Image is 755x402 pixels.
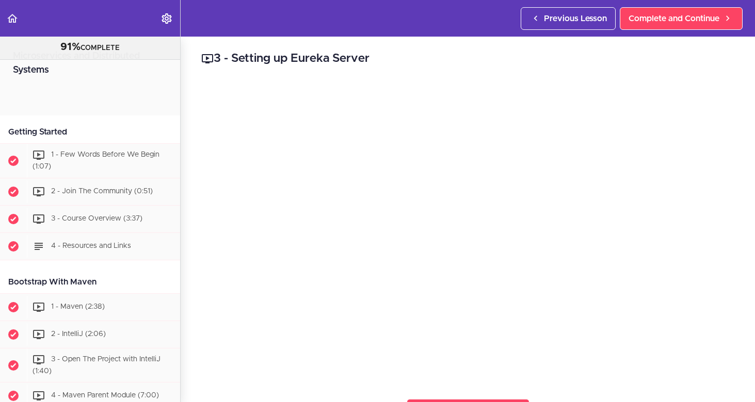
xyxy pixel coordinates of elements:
[620,7,743,30] a: Complete and Continue
[51,303,105,310] span: 1 - Maven (2:38)
[51,392,159,399] span: 4 - Maven Parent Module (7:00)
[521,7,616,30] a: Previous Lesson
[33,151,159,170] span: 1 - Few Words Before We Begin (1:07)
[51,188,153,195] span: 2 - Join The Community (0:51)
[544,12,607,25] span: Previous Lesson
[6,12,19,25] svg: Back to course curriculum
[60,42,81,52] span: 91%
[201,83,734,382] iframe: Video Player
[13,41,167,54] div: COMPLETE
[629,12,719,25] span: Complete and Continue
[51,215,142,222] span: 3 - Course Overview (3:37)
[51,242,131,249] span: 4 - Resources and Links
[51,330,106,338] span: 2 - IntelliJ (2:06)
[33,356,160,375] span: 3 - Open The Project with IntelliJ (1:40)
[201,50,734,68] h2: 3 - Setting up Eureka Server
[160,12,173,25] svg: Settings Menu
